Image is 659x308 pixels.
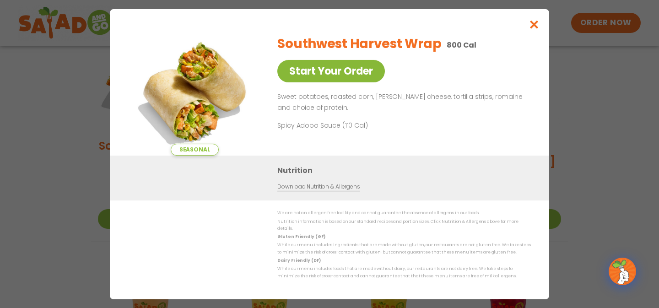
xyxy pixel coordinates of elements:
p: While our menu includes ingredients that are made without gluten, our restaurants are not gluten ... [277,242,531,256]
p: Nutrition information is based on our standard recipes and portion sizes. Click Nutrition & Aller... [277,218,531,232]
img: Featured product photo for Southwest Harvest Wrap [130,27,259,156]
h3: Nutrition [277,165,535,176]
h2: Southwest Harvest Wrap [277,34,441,54]
p: While our menu includes foods that are made without dairy, our restaurants are not dairy free. We... [277,265,531,280]
p: Sweet potatoes, roasted corn, [PERSON_NAME] cheese, tortilla strips, romaine and choice of protein. [277,92,527,113]
a: Download Nutrition & Allergens [277,183,360,191]
p: Spicy Adobo Sauce (110 Cal) [277,120,447,130]
p: 800 Cal [447,39,476,51]
span: Seasonal [171,144,219,156]
img: wpChatIcon [610,259,635,284]
button: Close modal [519,9,549,40]
p: We are not an allergen free facility and cannot guarantee the absence of allergens in our foods. [277,210,531,216]
a: Start Your Order [277,60,385,82]
strong: Gluten Friendly (GF) [277,234,325,239]
strong: Dairy Friendly (DF) [277,258,320,263]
